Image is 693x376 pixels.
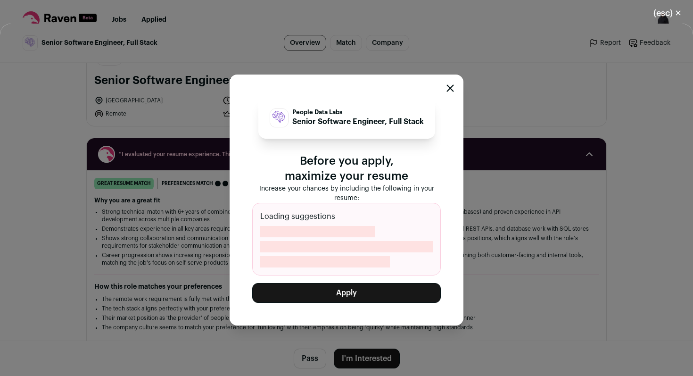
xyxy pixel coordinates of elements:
p: Before you apply, maximize your resume [252,154,441,184]
button: Close modal [642,3,693,24]
p: Senior Software Engineer, Full Stack [292,116,424,127]
p: People Data Labs [292,109,424,116]
button: Apply [252,283,441,303]
img: 481306497fc60c9ae123298cbcd7408e91bb2e7db2ad4a5f239f929b4f5131eb.jpg [270,109,288,127]
div: Loading suggestions [252,203,441,276]
p: Increase your chances by including the following in your resume: [252,184,441,203]
button: Close modal [446,84,454,92]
